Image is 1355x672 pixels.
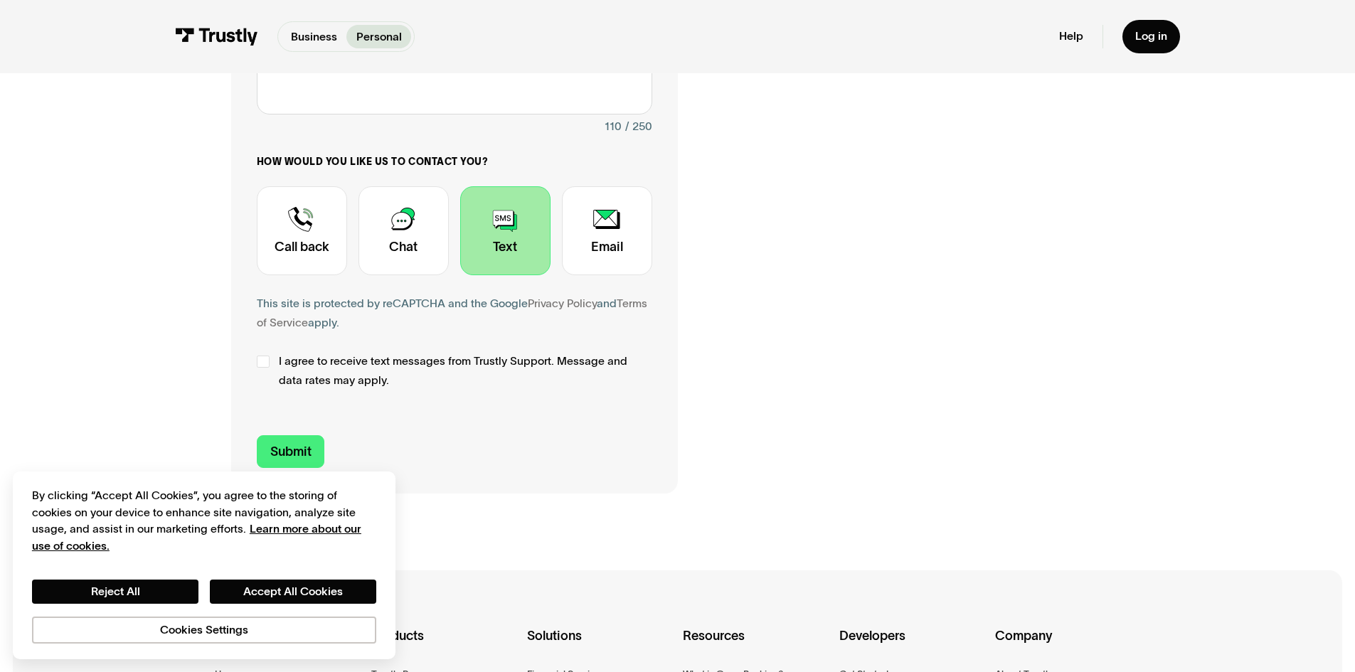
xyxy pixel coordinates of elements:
div: Resources [683,626,827,666]
button: Cookies Settings [32,617,376,644]
span: I agree to receive text messages from Trustly Support. Message and data rates may apply. [279,352,652,390]
a: Personal [346,25,411,48]
button: Accept All Cookies [210,580,376,604]
a: Log in [1122,20,1180,53]
input: Submit [257,435,325,469]
button: Reject All [32,580,198,604]
p: Business [291,28,337,46]
div: This site is protected by reCAPTCHA and the Google and apply. [257,294,652,333]
label: How would you like us to contact you? [257,156,652,169]
div: Company [995,626,1139,666]
div: Developers [839,626,984,666]
img: Trustly Logo [175,28,258,46]
div: By clicking “Accept All Cookies”, you agree to the storing of cookies on your device to enhance s... [32,487,376,554]
p: Personal [356,28,402,46]
div: 110 [605,117,622,137]
div: Privacy [32,487,376,643]
a: Business [281,25,346,48]
div: / 250 [625,117,652,137]
div: Log in [1135,29,1167,43]
a: Help [1059,29,1083,43]
div: Products [371,626,516,666]
div: Solutions [527,626,671,666]
a: Privacy Policy [528,297,597,309]
div: Cookie banner [13,471,395,659]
